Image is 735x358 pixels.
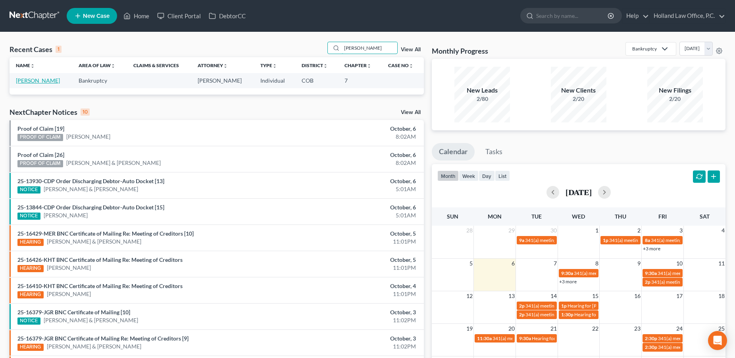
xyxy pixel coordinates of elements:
[561,303,567,309] span: 1p
[447,213,458,220] span: Sun
[205,9,250,23] a: DebtorCC
[658,270,734,276] span: 341(a) meeting for [PERSON_NAME]
[10,45,62,54] div: Recent Cases
[17,134,63,141] div: PROOF OF CLAIM
[454,95,510,103] div: 2/80
[44,211,88,219] a: [PERSON_NAME]
[679,226,683,235] span: 3
[344,62,371,68] a: Chapterunfold_more
[645,335,657,341] span: 2:30p
[508,324,516,333] span: 20
[17,239,44,246] div: HEARING
[289,316,416,324] div: 11:02PM
[289,238,416,246] div: 11:01PM
[718,259,725,268] span: 11
[645,279,650,285] span: 2p
[111,64,115,68] i: unfold_more
[66,133,110,141] a: [PERSON_NAME]
[289,335,416,343] div: October, 3
[553,259,558,268] span: 7
[561,312,573,317] span: 1:30p
[466,324,473,333] span: 19
[568,303,672,309] span: Hearing for [PERSON_NAME] & [PERSON_NAME]
[17,230,194,237] a: 25-16429-MER BNC Certificate of Mailing Re: Meeting of Creditors [10]
[519,303,525,309] span: 2p
[637,226,641,235] span: 2
[459,170,479,181] button: week
[591,324,599,333] span: 22
[603,237,608,243] span: 1p
[550,226,558,235] span: 30
[47,264,91,272] a: [PERSON_NAME]
[17,256,183,263] a: 25-16426-KHT BNC Certificate of Mailing Re: Meeting of Creditors
[289,282,416,290] div: October, 4
[401,47,421,52] a: View All
[302,62,328,68] a: Districtunfold_more
[66,159,161,167] a: [PERSON_NAME] & [PERSON_NAME]
[622,9,649,23] a: Help
[525,312,602,317] span: 341(a) meeting for [PERSON_NAME]
[17,204,164,211] a: 25-13844-CDP Order Discharging Debtor-Auto Docket [15]
[718,291,725,301] span: 18
[72,73,127,88] td: Bankruptcy
[127,57,191,73] th: Claims & Services
[469,259,473,268] span: 5
[289,230,416,238] div: October, 5
[254,73,295,88] td: Individual
[17,317,40,325] div: NOTICE
[508,291,516,301] span: 13
[79,62,115,68] a: Area of Lawunfold_more
[289,264,416,272] div: 11:01PM
[595,226,599,235] span: 1
[559,279,577,284] a: +3 more
[17,265,44,272] div: HEARING
[551,95,606,103] div: 2/20
[153,9,205,23] a: Client Portal
[615,213,626,220] span: Thu
[645,237,650,243] span: 8a
[30,64,35,68] i: unfold_more
[17,309,130,315] a: 25-16379-JGR BNC Certificate of Mailing [10]
[531,213,542,220] span: Tue
[591,291,599,301] span: 15
[17,151,64,158] a: Proof of Claim [26]
[658,213,667,220] span: Fri
[477,335,492,341] span: 11:30a
[260,62,277,68] a: Typeunfold_more
[388,62,414,68] a: Case Nounfold_more
[289,151,416,159] div: October, 6
[647,86,703,95] div: New Filings
[16,77,60,84] a: [PERSON_NAME]
[289,133,416,141] div: 8:02AM
[44,316,138,324] a: [PERSON_NAME] & [PERSON_NAME]
[650,9,725,23] a: Holland Law Office, P.C.
[466,291,473,301] span: 12
[272,64,277,68] i: unfold_more
[508,226,516,235] span: 29
[289,256,416,264] div: October, 5
[454,86,510,95] div: New Leads
[17,283,183,289] a: 25-16410-KHT BNC Certificate of Mailing Re: Meeting of Creditors
[551,86,606,95] div: New Clients
[645,344,657,350] span: 2:30p
[466,226,473,235] span: 28
[17,335,189,342] a: 25-16379-JGR BNC Certificate of Mailing Re: Meeting of Creditors [9]
[81,108,90,116] div: 10
[16,62,35,68] a: Nameunfold_more
[409,64,414,68] i: unfold_more
[289,177,416,185] div: October, 6
[550,324,558,333] span: 21
[323,64,328,68] i: unfold_more
[532,335,594,341] span: Hearing for [PERSON_NAME]
[119,9,153,23] a: Home
[479,170,495,181] button: day
[401,110,421,115] a: View All
[519,335,531,341] span: 9:30a
[289,308,416,316] div: October, 3
[595,259,599,268] span: 8
[432,143,475,161] a: Calendar
[17,291,44,298] div: HEARING
[10,107,90,117] div: NextChapter Notices
[83,13,110,19] span: New Case
[561,270,573,276] span: 9:30a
